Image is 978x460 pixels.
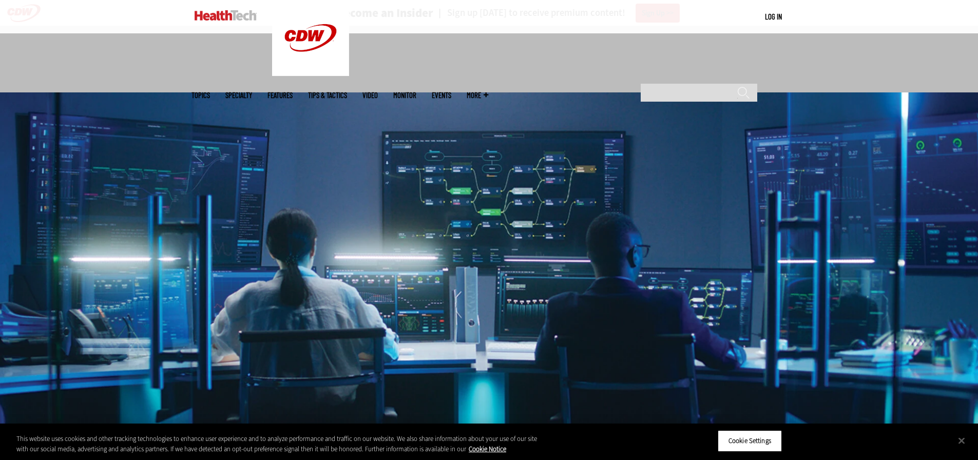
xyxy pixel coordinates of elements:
[308,91,347,99] a: Tips & Tactics
[950,429,973,452] button: Close
[765,12,782,21] a: Log in
[432,91,451,99] a: Events
[467,91,488,99] span: More
[16,434,538,454] div: This website uses cookies and other tracking technologies to enhance user experience and to analy...
[195,10,257,21] img: Home
[393,91,416,99] a: MonITor
[469,445,506,453] a: More information about your privacy
[191,91,210,99] span: Topics
[765,11,782,22] div: User menu
[225,91,252,99] span: Specialty
[267,91,293,99] a: Features
[718,430,782,452] button: Cookie Settings
[362,91,378,99] a: Video
[272,68,349,79] a: CDW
